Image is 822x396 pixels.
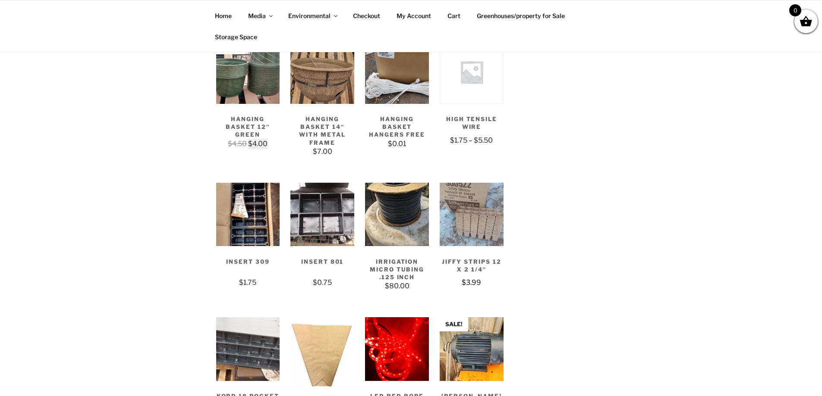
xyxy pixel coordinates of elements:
[216,183,280,246] img: Insert 309
[365,317,429,381] img: LED Red Rope 120 Volt 12' Length
[216,249,280,278] h2: Insert 309
[440,40,504,146] a: HIgh Tensile Wire
[313,147,332,156] bdi: 7.00
[388,140,392,148] span: $
[290,40,354,104] img: Hanging basket 14" with metal frame
[241,5,280,26] a: Media
[313,278,332,287] bdi: 0.75
[385,282,409,290] bdi: 80.00
[365,249,429,281] h2: Irrigation Micro tubing .125 inch
[216,40,280,104] img: Hanging Basket 12" Green
[462,278,481,287] bdi: 3.99
[290,40,354,157] a: Hanging basket 14″ with metal frame $7.00
[248,140,252,148] span: $
[290,107,354,147] h2: Hanging basket 14″ with metal frame
[239,278,256,287] bdi: 1.75
[469,5,573,26] a: Greenhouses/property for Sale
[248,140,268,148] bdi: 4.00
[290,317,354,388] img: Kraft Paper Sleeves for Potted plants
[474,136,493,144] bdi: 5.50
[313,278,317,287] span: $
[290,183,354,288] a: Insert 801 $0.75
[208,5,239,26] a: Home
[365,107,429,139] h2: Hanging Basket hangers free
[440,183,504,288] a: Jiffy Strips 12 X 2 1/4″ $3.99
[208,26,265,47] a: Storage Space
[440,107,504,135] h2: HIgh Tensile Wire
[450,136,454,144] span: $
[239,278,243,287] span: $
[216,317,280,381] img: Kord 18 Pocket Tray
[313,147,317,156] span: $
[450,136,467,144] bdi: 1.75
[216,107,280,139] h2: Hanging Basket 12″ Green
[208,5,615,47] nav: Top Menu
[365,183,429,292] a: Irrigation Micro tubing .125 inch $80.00
[216,40,280,149] a: Sale! Hanging Basket 12″ Green
[228,140,247,148] bdi: 4.50
[365,183,429,246] img: Irrigation Micro tubing .125 inch
[462,278,466,287] span: $
[440,249,504,278] h2: Jiffy Strips 12 X 2 1/4″
[440,5,468,26] a: Cart
[346,5,388,26] a: Checkout
[228,140,232,148] span: $
[365,40,429,104] img: Hanging Basket hangers free
[388,140,406,148] bdi: 0.01
[385,282,389,290] span: $
[216,183,280,288] a: Insert 309 $1.75
[469,136,472,144] span: –
[440,183,504,246] img: Jiffy Strips 12 X 2 1/4"
[389,5,439,26] a: My Account
[474,136,478,144] span: $
[789,4,801,16] span: 0
[290,249,354,278] h2: Insert 801
[365,40,429,149] a: Hanging Basket hangers free $0.01
[281,5,344,26] a: Environmental
[440,317,468,331] span: Sale!
[440,40,504,104] img: Placeholder
[440,317,504,381] img: Leeson 3 hp Electric Motor
[290,183,354,246] img: Insert 801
